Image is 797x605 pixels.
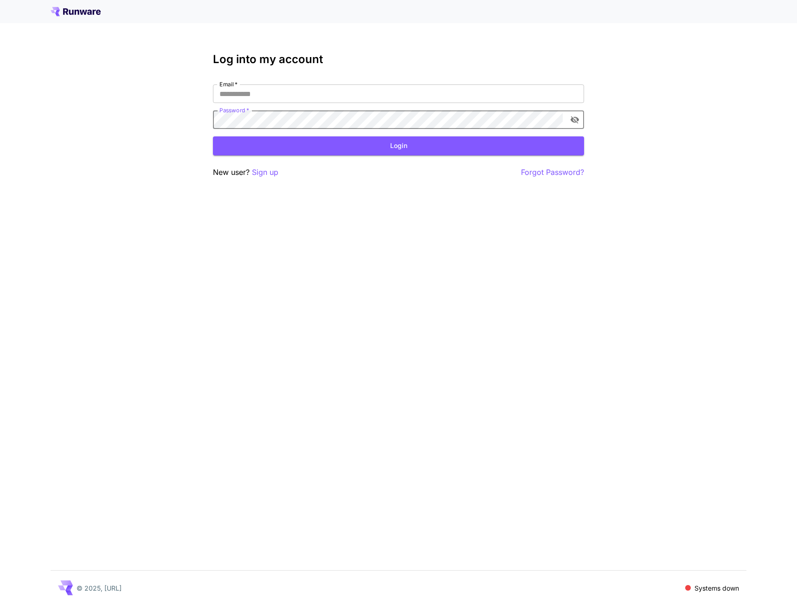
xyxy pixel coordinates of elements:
h3: Log into my account [213,53,584,66]
label: Email [219,80,238,88]
button: Forgot Password? [521,167,584,178]
button: Sign up [252,167,278,178]
p: © 2025, [URL] [77,583,122,593]
button: Login [213,136,584,155]
p: Systems down [694,583,739,593]
p: New user? [213,167,278,178]
label: Password [219,106,249,114]
button: toggle password visibility [566,111,583,128]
